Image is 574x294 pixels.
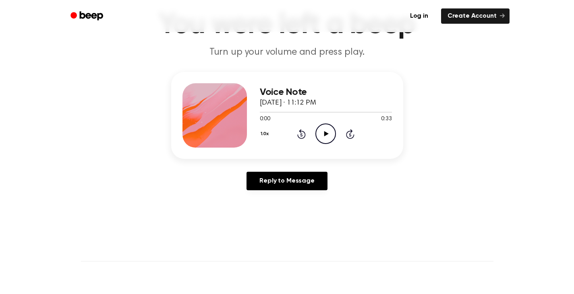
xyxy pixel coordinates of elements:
span: 0:33 [381,115,392,123]
a: Log in [402,7,436,25]
a: Create Account [441,8,510,24]
a: Reply to Message [247,172,327,190]
h3: Voice Note [260,87,392,98]
span: 0:00 [260,115,270,123]
button: 1.0x [260,127,272,141]
span: [DATE] · 11:12 PM [260,99,316,107]
a: Beep [65,8,110,24]
p: Turn up your volume and press play. [133,46,442,59]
